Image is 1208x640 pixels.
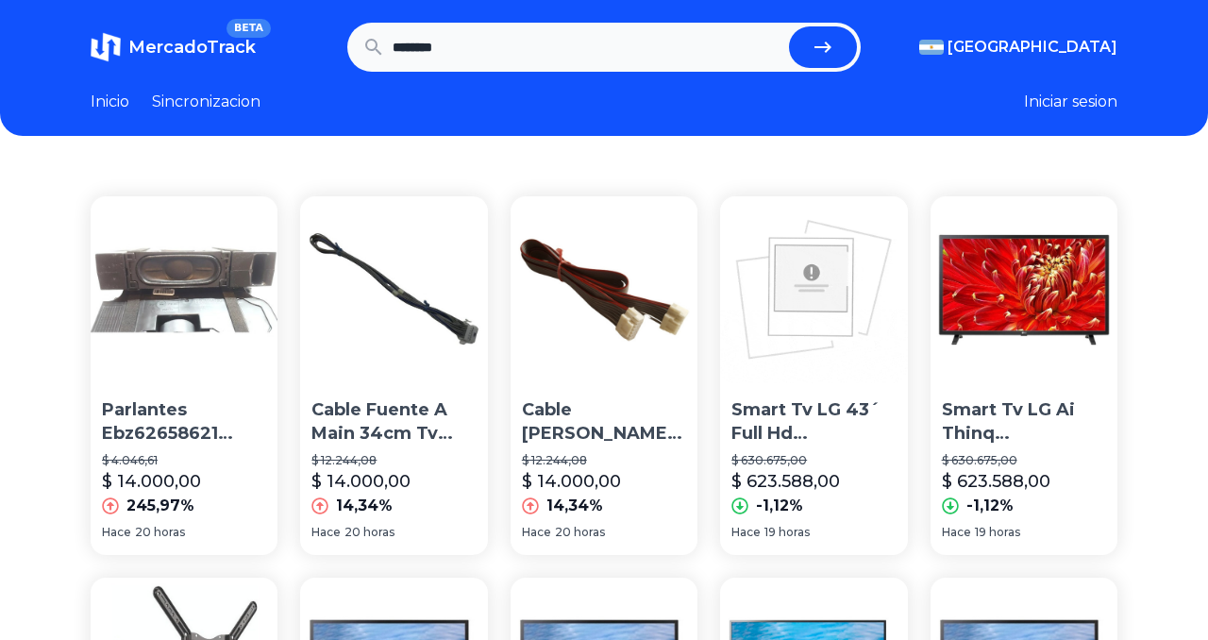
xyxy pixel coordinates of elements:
[975,525,1020,540] span: 19 horas
[731,468,840,495] p: $ 623.588,00
[102,398,266,446] p: Parlantes Ebz62658621 6omhs 5w Tv Led Smart 43 LG 43lj5500
[522,398,686,446] p: Cable [PERSON_NAME] Main A Fuente Tv Led 43 Pulgadas LG 43uj6560
[152,91,260,113] a: Sincronizacion
[102,525,131,540] span: Hace
[764,525,810,540] span: 19 horas
[919,40,944,55] img: Argentina
[942,525,971,540] span: Hace
[91,196,277,383] img: Parlantes Ebz62658621 6omhs 5w Tv Led Smart 43 LG 43lj5500
[919,36,1117,59] button: [GEOGRAPHIC_DATA]
[126,495,194,517] p: 245,97%
[511,196,697,555] a: Cable Puente Main A Fuente Tv Led 43 Pulgadas LG 43uj6560Cable [PERSON_NAME] Main A Fuente Tv Led...
[942,468,1050,495] p: $ 623.588,00
[522,468,621,495] p: $ 14.000,00
[731,398,896,446] p: Smart Tv LG 43´ Full Hd 43lm6350psb Web Os
[731,525,761,540] span: Hace
[300,196,487,383] img: Cable Fuente A Main 34cm Tv Smart 43 LG 43lj5500
[91,91,129,113] a: Inicio
[102,453,266,468] p: $ 4.046,61
[128,37,256,58] span: MercadoTrack
[311,453,476,468] p: $ 12.244,08
[91,32,256,62] a: MercadoTrackBETA
[226,19,271,38] span: BETA
[344,525,394,540] span: 20 horas
[311,468,411,495] p: $ 14.000,00
[942,398,1106,446] p: Smart Tv LG Ai Thinq 43lm6350psb Led Full Hd 43
[756,495,803,517] p: -1,12%
[336,495,393,517] p: 14,34%
[555,525,605,540] span: 20 horas
[300,196,487,555] a: Cable Fuente A Main 34cm Tv Smart 43 LG 43lj5500Cable Fuente A Main 34cm Tv Smart 43 LG 43lj5500$...
[311,398,476,446] p: Cable Fuente A Main 34cm Tv Smart 43 LG 43lj5500
[522,525,551,540] span: Hace
[966,495,1014,517] p: -1,12%
[522,453,686,468] p: $ 12.244,08
[135,525,185,540] span: 20 horas
[102,468,201,495] p: $ 14.000,00
[511,196,697,383] img: Cable Puente Main A Fuente Tv Led 43 Pulgadas LG 43uj6560
[546,495,603,517] p: 14,34%
[731,453,896,468] p: $ 630.675,00
[942,453,1106,468] p: $ 630.675,00
[948,36,1117,59] span: [GEOGRAPHIC_DATA]
[720,196,907,555] a: Smart Tv LG 43´ Full Hd 43lm6350psb Web Os Smart Tv LG 43´ Full Hd 43lm6350psb Web Os$ 630.675,00...
[91,196,277,555] a: Parlantes Ebz62658621 6omhs 5w Tv Led Smart 43 LG 43lj5500Parlantes Ebz62658621 6omhs 5w Tv Led S...
[311,525,341,540] span: Hace
[1024,91,1117,113] button: Iniciar sesion
[931,196,1117,383] img: Smart Tv LG Ai Thinq 43lm6350psb Led Full Hd 43
[931,196,1117,555] a: Smart Tv LG Ai Thinq 43lm6350psb Led Full Hd 43 Smart Tv LG Ai Thinq 43lm6350psb Led Full Hd 43$ ...
[91,32,121,62] img: MercadoTrack
[720,196,907,383] img: Smart Tv LG 43´ Full Hd 43lm6350psb Web Os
